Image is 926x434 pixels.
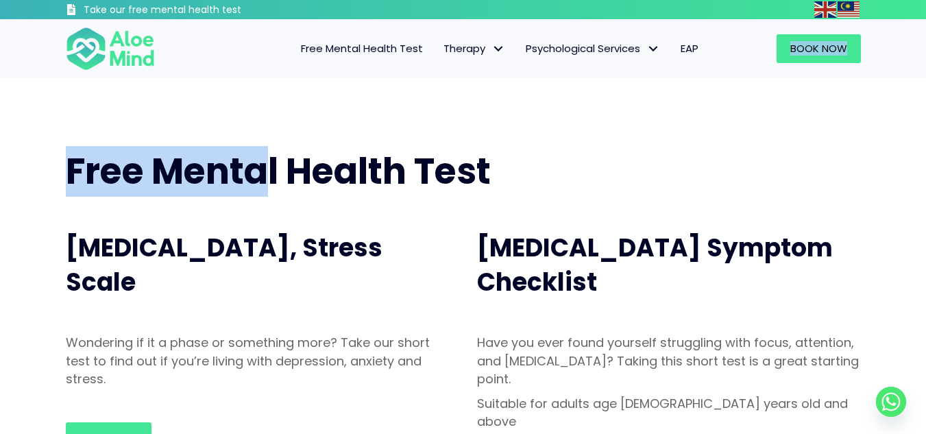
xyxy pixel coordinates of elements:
a: Whatsapp [876,387,906,417]
a: Free Mental Health Test [291,34,433,63]
span: Therapy [443,41,505,56]
a: TherapyTherapy: submenu [433,34,515,63]
p: Have you ever found yourself struggling with focus, attention, and [MEDICAL_DATA]? Taking this sh... [477,334,861,387]
h3: Take our free mental health test [84,3,315,17]
p: Wondering if it a phase or something more? Take our short test to find out if you’re living with ... [66,334,450,387]
img: Aloe mind Logo [66,26,155,71]
span: Free Mental Health Test [301,41,423,56]
a: EAP [670,34,709,63]
span: Psychological Services [526,41,660,56]
img: en [814,1,836,18]
span: Psychological Services: submenu [644,39,663,59]
nav: Menu [173,34,709,63]
span: Therapy: submenu [489,39,509,59]
span: [MEDICAL_DATA], Stress Scale [66,230,382,300]
img: ms [838,1,860,18]
span: [MEDICAL_DATA] Symptom Checklist [477,230,833,300]
a: Book Now [777,34,861,63]
a: English [814,1,838,17]
a: Malay [838,1,861,17]
span: Book Now [790,41,847,56]
span: EAP [681,41,698,56]
p: Suitable for adults age [DEMOGRAPHIC_DATA] years old and above [477,395,861,431]
span: Free Mental Health Test [66,146,491,196]
a: Psychological ServicesPsychological Services: submenu [515,34,670,63]
a: Take our free mental health test [66,3,315,19]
